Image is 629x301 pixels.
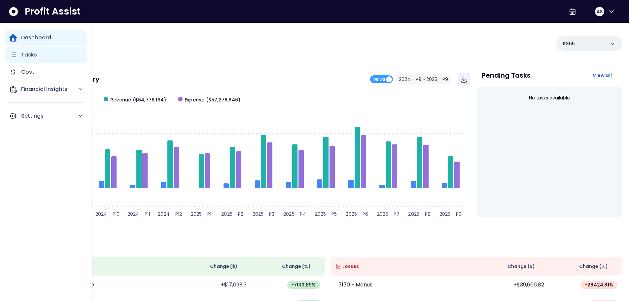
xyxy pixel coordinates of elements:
[346,211,368,217] text: 2025 - P6
[482,72,531,79] p: Pending Tasks
[33,243,622,249] p: Wins & Losses
[593,72,612,79] span: View all
[283,211,306,217] text: 2025 - P4
[291,282,316,288] span: -7010.89 %
[579,263,608,270] span: Change (%)
[185,96,240,103] span: Expense ($57,276,846)
[315,211,337,217] text: 2025 - P5
[377,211,400,217] text: 2025 - P7
[21,112,78,120] p: Settings
[191,211,212,217] text: 2025 - P1
[221,211,243,217] text: 2025 - P2
[21,68,34,76] p: Cost
[373,75,385,83] span: Period
[587,69,617,81] button: View all
[210,263,237,270] span: Change ( $ )
[338,281,372,289] p: 7170 - Menus
[25,6,81,18] span: Profit Assist
[458,73,470,85] button: Download
[584,282,613,288] span: + 28424.81 %
[127,211,150,217] text: 2024 - P11
[563,40,575,47] p: R365
[476,276,549,294] td: +$39,666.82
[408,211,431,217] text: 2025 - P8
[396,74,451,84] button: 2024 - P9 ~ 2025 - P9
[179,276,252,294] td: +$17,698.3
[482,89,617,107] div: No tasks available
[253,211,275,217] text: 2025 - P3
[342,263,359,270] span: Losses
[597,8,603,15] span: AS
[21,51,37,59] p: Tasks
[282,263,311,270] span: Change (%)
[21,85,78,93] p: Financial Insights
[507,263,535,270] span: Change ( $ )
[158,211,182,217] text: 2024 - P12
[110,96,166,103] span: Revenue ($64,778,194)
[439,211,462,217] text: 2025 - P9
[95,211,120,217] text: 2024 - P10
[21,34,51,42] p: Dashboard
